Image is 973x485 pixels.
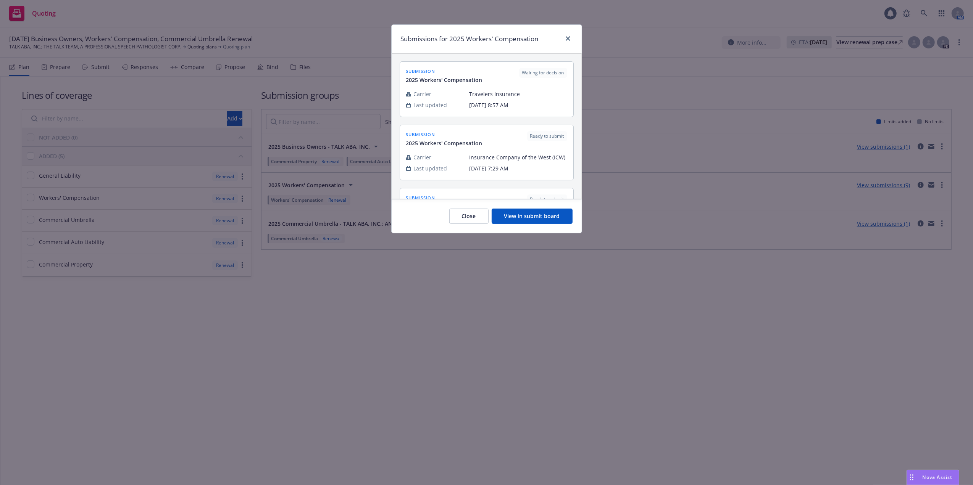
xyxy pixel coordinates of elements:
[414,164,447,172] span: Last updated
[406,68,482,74] span: submission
[406,139,482,147] span: 2025 Workers' Compensation
[470,101,567,109] span: [DATE] 8:57 AM
[563,34,573,43] a: close
[907,470,917,485] div: Drag to move
[907,470,959,485] button: Nova Assist
[414,101,447,109] span: Last updated
[522,69,564,76] span: Waiting for decision
[923,474,953,480] span: Nova Assist
[530,133,564,140] span: Ready to submit
[449,209,489,224] button: Close
[492,209,573,224] button: View in submit board
[470,164,567,172] span: [DATE] 7:29 AM
[406,131,482,138] span: submission
[414,153,432,161] span: Carrier
[406,76,482,84] span: 2025 Workers' Compensation
[406,194,482,201] span: submission
[530,196,564,203] span: Ready to submit
[414,90,432,98] span: Carrier
[470,90,567,98] span: Travelers Insurance
[401,34,539,44] h1: Submissions for 2025 Workers' Compensation
[470,153,567,161] span: Insurance Company of the West (ICW)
